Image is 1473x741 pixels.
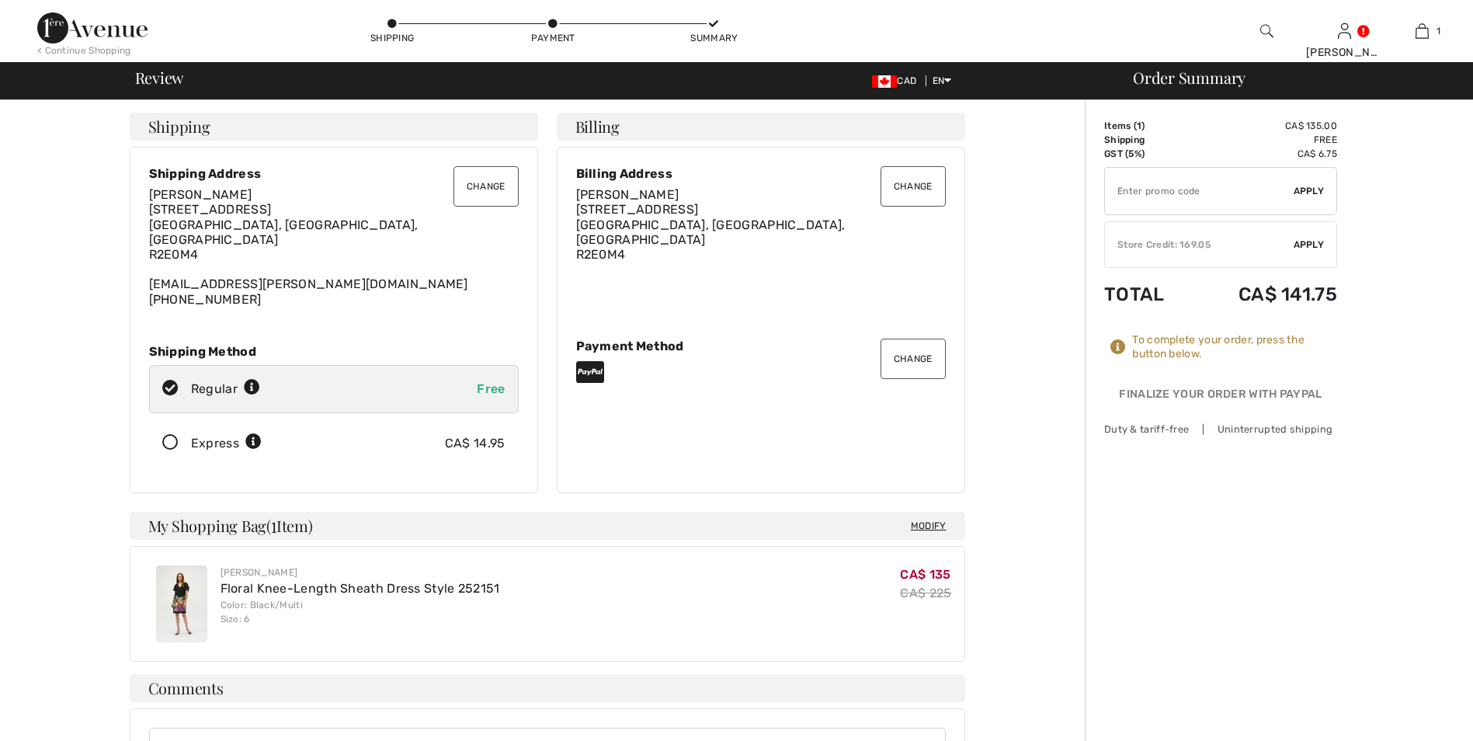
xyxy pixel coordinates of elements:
img: My Info [1338,22,1351,40]
td: CA$ 135.00 [1193,119,1337,133]
span: [PERSON_NAME] [149,187,252,202]
a: 1 [1384,22,1460,40]
input: Promo code [1105,168,1294,214]
div: Payment Method [576,339,946,353]
span: ( Item) [266,515,312,536]
div: [EMAIL_ADDRESS][PERSON_NAME][DOMAIN_NAME] [PHONE_NUMBER] [149,187,519,307]
td: Items ( ) [1104,119,1193,133]
div: To complete your order, press the button below. [1132,333,1337,361]
span: Review [135,70,184,85]
div: [PERSON_NAME] [1306,44,1382,61]
img: Canadian Dollar [872,75,897,88]
div: Billing Address [576,166,946,181]
div: Shipping Address [149,166,519,181]
div: Duty & tariff-free | Uninterrupted shipping [1104,422,1337,437]
span: Billing [575,119,620,134]
img: Floral Knee-Length Sheath Dress Style 252151 [156,565,207,642]
button: Change [881,166,946,207]
div: Store Credit: 169.05 [1105,238,1294,252]
div: < Continue Shopping [37,43,131,57]
div: Regular [191,380,260,398]
a: Floral Knee-Length Sheath Dress Style 252151 [221,581,500,596]
div: CA$ 14.95 [445,434,505,453]
img: My Bag [1416,22,1429,40]
span: Free [477,381,505,396]
div: Express [191,434,262,453]
span: [PERSON_NAME] [576,187,679,202]
span: 1 [1137,120,1141,131]
div: [PERSON_NAME] [221,565,500,579]
span: [STREET_ADDRESS] [GEOGRAPHIC_DATA], [GEOGRAPHIC_DATA], [GEOGRAPHIC_DATA] R2E0M4 [576,202,846,262]
td: GST (5%) [1104,147,1193,161]
a: Sign In [1338,23,1351,38]
span: CA$ 135 [900,567,950,582]
td: Free [1193,133,1337,147]
div: Payment [530,31,576,45]
img: 1ère Avenue [37,12,148,43]
span: CAD [872,75,922,86]
span: EN [933,75,952,86]
td: CA$ 141.75 [1193,268,1337,321]
span: Modify [911,518,947,534]
h4: My Shopping Bag [130,512,965,540]
img: search the website [1260,22,1273,40]
span: 1 [1437,24,1440,38]
button: Change [453,166,519,207]
s: CA$ 225 [900,586,951,600]
div: Summary [690,31,737,45]
button: Change [881,339,946,379]
div: Order Summary [1114,70,1464,85]
div: Color: Black/Multi Size: 6 [221,598,500,626]
span: 1 [271,514,276,534]
div: Finalize Your Order with PayPal [1104,386,1337,409]
td: CA$ 6.75 [1193,147,1337,161]
div: Shipping [369,31,415,45]
span: Apply [1294,238,1325,252]
span: [STREET_ADDRESS] [GEOGRAPHIC_DATA], [GEOGRAPHIC_DATA], [GEOGRAPHIC_DATA] R2E0M4 [149,202,419,262]
td: Shipping [1104,133,1193,147]
span: Shipping [148,119,210,134]
div: Shipping Method [149,344,519,359]
span: Apply [1294,184,1325,198]
h4: Comments [130,674,965,702]
td: Total [1104,268,1193,321]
